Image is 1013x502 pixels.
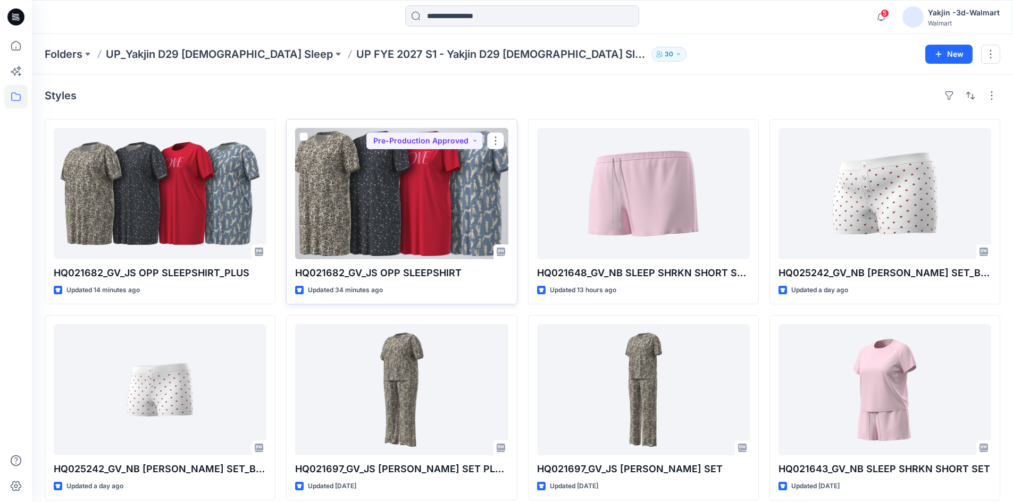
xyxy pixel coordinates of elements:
h4: Styles [45,89,77,102]
a: HQ025242_GV_NB CAMI BOXER SET_BOXER SHORT [54,324,266,455]
p: Updated [DATE] [308,481,356,492]
a: HQ021682_GV_JS OPP SLEEPSHIRT [295,128,508,259]
button: New [925,45,973,64]
p: Updated 34 minutes ago [308,285,383,296]
a: HQ025242_GV_NB CAMI BOXER SET_BOXER SHORT PLUS [778,128,991,259]
p: Updated 13 hours ago [550,285,616,296]
span: 5 [881,9,889,18]
a: HQ021648_GV_NB SLEEP SHRKN SHORT SET_SHORT [537,128,750,259]
p: Updated a day ago [66,481,123,492]
p: HQ021682_GV_JS OPP SLEEPSHIRT_PLUS [54,266,266,280]
p: HQ021697_GV_JS [PERSON_NAME] SET [537,462,750,477]
p: Updated 14 minutes ago [66,285,140,296]
img: avatar [902,6,924,28]
a: HQ021643_GV_NB SLEEP SHRKN SHORT SET [778,324,991,455]
p: HQ025242_GV_NB [PERSON_NAME] SET_BOXER SHORT [54,462,266,477]
p: HQ021643_GV_NB SLEEP SHRKN SHORT SET [778,462,991,477]
p: UP FYE 2027 S1 - Yakjin D29 [DEMOGRAPHIC_DATA] Sleepwear [356,47,647,62]
button: 30 [651,47,687,62]
p: 30 [665,48,673,60]
p: Updated a day ago [791,285,848,296]
a: UP_Yakjin D29 [DEMOGRAPHIC_DATA] Sleep [106,47,333,62]
p: Updated [DATE] [791,481,840,492]
a: Folders [45,47,82,62]
p: HQ025242_GV_NB [PERSON_NAME] SET_BOXER SHORT PLUS [778,266,991,280]
p: HQ021648_GV_NB SLEEP SHRKN SHORT SET_SHORT [537,266,750,280]
p: Updated [DATE] [550,481,598,492]
p: HQ021697_GV_JS [PERSON_NAME] SET PLUS [295,462,508,477]
a: HQ021697_GV_JS OPP PJ SET PLUS [295,324,508,455]
a: HQ021697_GV_JS OPP PJ SET [537,324,750,455]
a: HQ021682_GV_JS OPP SLEEPSHIRT_PLUS [54,128,266,259]
p: HQ021682_GV_JS OPP SLEEPSHIRT [295,266,508,280]
div: Yakjin -3d-Walmart [928,6,1000,19]
div: Walmart [928,19,1000,27]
